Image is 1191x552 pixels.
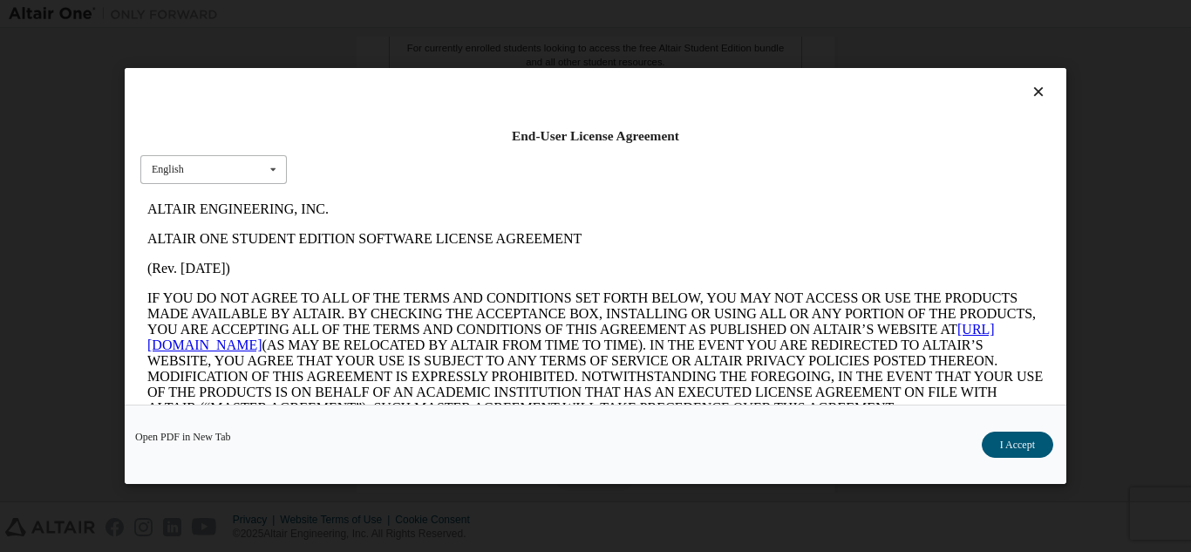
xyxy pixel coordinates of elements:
[982,432,1053,458] button: I Accept
[7,37,903,52] p: ALTAIR ONE STUDENT EDITION SOFTWARE LICENSE AGREEMENT
[135,432,231,442] a: Open PDF in New Tab
[7,96,903,221] p: IF YOU DO NOT AGREE TO ALL OF THE TERMS AND CONDITIONS SET FORTH BELOW, YOU MAY NOT ACCESS OR USE...
[140,127,1051,145] div: End-User License Agreement
[7,127,854,158] a: [URL][DOMAIN_NAME]
[7,66,903,82] p: (Rev. [DATE])
[152,164,184,174] div: English
[7,7,903,23] p: ALTAIR ENGINEERING, INC.
[7,235,903,298] p: This Altair One Student Edition Software License Agreement (“Agreement”) is between Altair Engine...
